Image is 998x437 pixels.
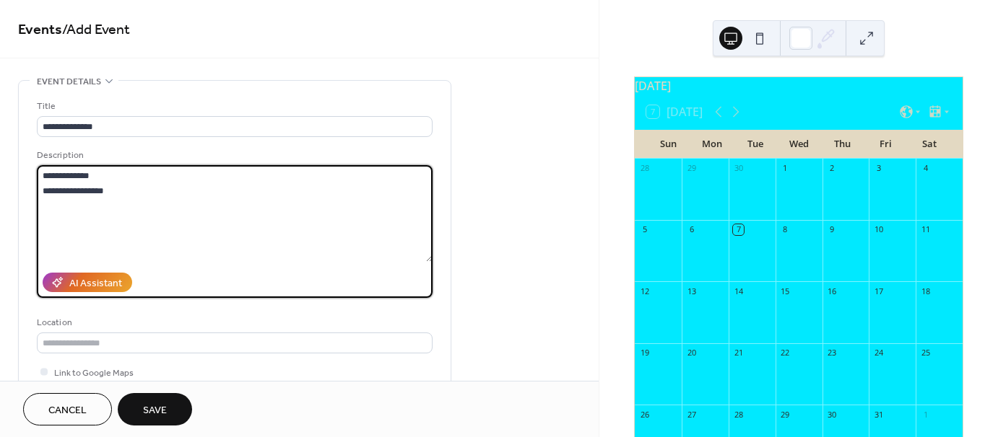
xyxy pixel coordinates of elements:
span: Link to Google Maps [54,366,134,381]
div: 15 [780,286,791,296]
div: 11 [920,224,931,235]
div: 3 [873,163,884,174]
div: 4 [920,163,931,174]
div: 16 [827,286,838,296]
div: 19 [639,348,650,358]
div: 1 [920,409,931,420]
div: Sun [646,130,690,159]
div: 30 [827,409,838,420]
div: 29 [780,409,791,420]
div: 12 [639,286,650,296]
div: 18 [920,286,931,296]
div: 31 [873,409,884,420]
div: 8 [780,224,791,235]
div: Sat [908,130,951,159]
div: Thu [820,130,864,159]
div: Location [37,315,430,330]
div: 23 [827,348,838,358]
div: 2 [827,163,838,174]
div: 10 [873,224,884,235]
div: 20 [686,348,697,358]
div: 6 [686,224,697,235]
div: Mon [690,130,733,159]
div: 26 [639,409,650,420]
span: Cancel [48,403,87,418]
div: 25 [920,348,931,358]
div: Wed [777,130,820,159]
div: 27 [686,409,697,420]
div: 22 [780,348,791,358]
div: 24 [873,348,884,358]
div: Title [37,99,430,114]
a: Events [18,16,62,44]
div: 14 [733,286,744,296]
div: 5 [639,224,650,235]
span: Save [143,403,167,418]
div: Fri [864,130,907,159]
div: 9 [827,224,838,235]
div: Tue [734,130,777,159]
div: 30 [733,163,744,174]
button: AI Assistant [43,273,132,292]
button: Cancel [23,393,112,425]
div: 17 [873,286,884,296]
div: 29 [686,163,697,174]
span: / Add Event [62,16,130,44]
span: Event details [37,74,101,89]
div: Description [37,148,430,163]
div: [DATE] [635,77,963,94]
div: 28 [733,409,744,420]
div: 7 [733,224,744,235]
div: AI Assistant [69,276,122,291]
div: 21 [733,348,744,358]
div: 28 [639,163,650,174]
div: 1 [780,163,791,174]
button: Save [118,393,192,425]
div: 13 [686,286,697,296]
